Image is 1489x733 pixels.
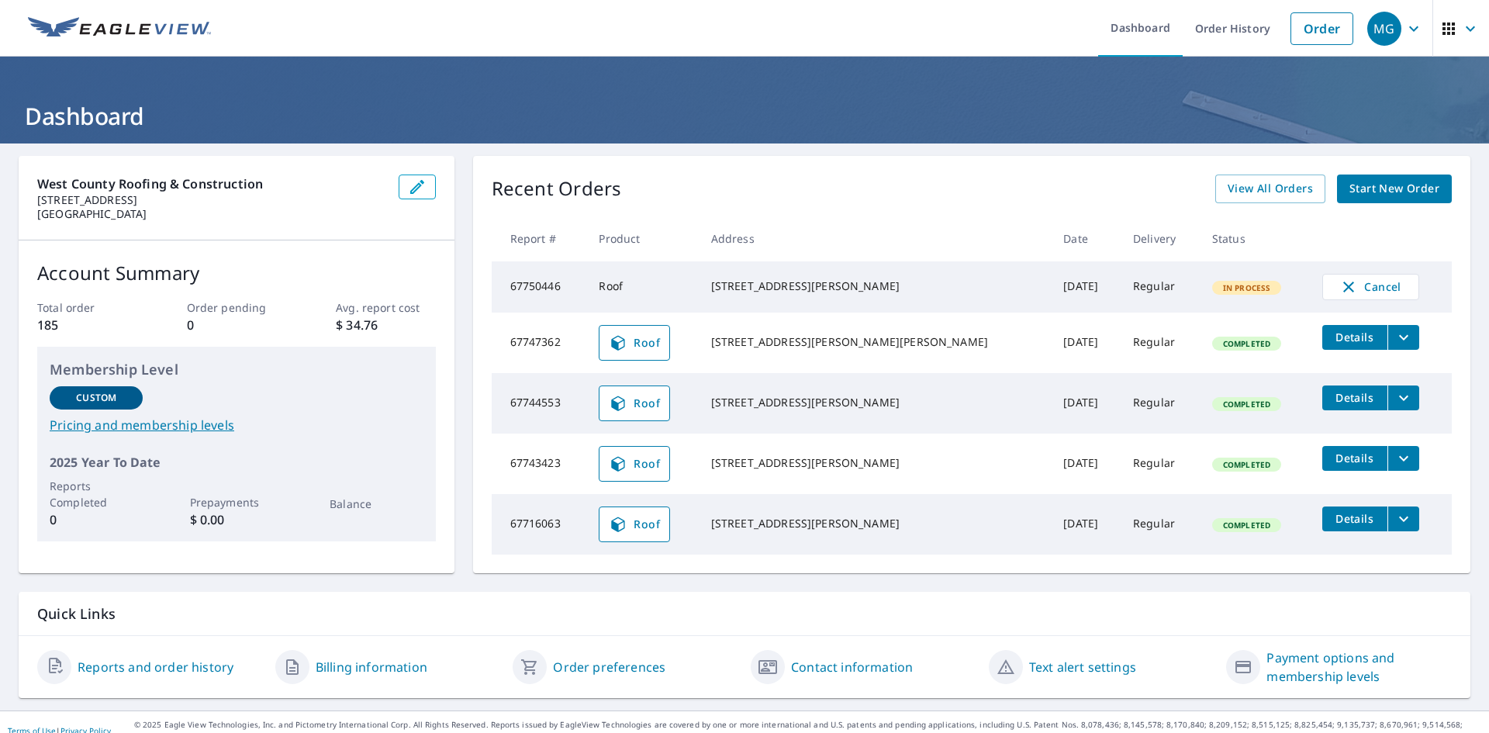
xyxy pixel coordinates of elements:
p: $ 0.00 [190,510,283,529]
td: [DATE] [1051,494,1121,555]
span: Details [1332,390,1378,405]
td: Regular [1121,261,1200,313]
a: Order [1290,12,1353,45]
p: Recent Orders [492,175,622,203]
p: West County Roofing & Construction [37,175,386,193]
a: Order preferences [553,658,665,676]
span: Completed [1214,338,1280,349]
td: 67747362 [492,313,587,373]
span: Completed [1214,520,1280,531]
td: Regular [1121,494,1200,555]
p: Prepayments [190,494,283,510]
span: Details [1332,511,1378,526]
th: Address [699,216,1052,261]
button: detailsBtn-67716063 [1322,507,1387,531]
p: 0 [50,510,143,529]
span: View All Orders [1228,179,1313,199]
p: Custom [76,391,116,405]
p: 2025 Year To Date [50,453,423,472]
a: Start New Order [1337,175,1452,203]
span: Completed [1214,399,1280,410]
a: Text alert settings [1029,658,1136,676]
button: filesDropdownBtn-67716063 [1387,507,1419,531]
td: 67750446 [492,261,587,313]
td: [DATE] [1051,261,1121,313]
a: Roof [599,446,670,482]
td: 67716063 [492,494,587,555]
p: Total order [37,299,136,316]
img: EV Logo [28,17,211,40]
span: Roof [609,394,660,413]
th: Delivery [1121,216,1200,261]
span: Roof [609,515,660,534]
p: $ 34.76 [336,316,435,334]
span: In Process [1214,282,1280,293]
a: Billing information [316,658,427,676]
span: Roof [609,455,660,473]
td: [DATE] [1051,434,1121,494]
button: filesDropdownBtn-67744553 [1387,386,1419,410]
button: filesDropdownBtn-67743423 [1387,446,1419,471]
div: [STREET_ADDRESS][PERSON_NAME] [711,455,1039,471]
span: Start New Order [1349,179,1439,199]
a: Roof [599,325,670,361]
span: Cancel [1339,278,1403,296]
a: Contact information [791,658,913,676]
td: Regular [1121,313,1200,373]
a: Pricing and membership levels [50,416,423,434]
a: Reports and order history [78,658,233,676]
button: detailsBtn-67744553 [1322,386,1387,410]
p: Reports Completed [50,478,143,510]
span: Completed [1214,459,1280,470]
p: 185 [37,316,136,334]
p: Balance [330,496,423,512]
a: View All Orders [1215,175,1325,203]
button: detailsBtn-67747362 [1322,325,1387,350]
button: detailsBtn-67743423 [1322,446,1387,471]
h1: Dashboard [19,100,1470,132]
span: Details [1332,451,1378,465]
p: Order pending [187,299,286,316]
th: Report # [492,216,587,261]
p: Membership Level [50,359,423,380]
td: Regular [1121,373,1200,434]
p: [STREET_ADDRESS] [37,193,386,207]
button: filesDropdownBtn-67747362 [1387,325,1419,350]
p: [GEOGRAPHIC_DATA] [37,207,386,221]
a: Payment options and membership levels [1266,648,1452,686]
td: Regular [1121,434,1200,494]
p: Quick Links [37,604,1452,624]
div: [STREET_ADDRESS][PERSON_NAME] [711,278,1039,294]
td: [DATE] [1051,373,1121,434]
td: 67743423 [492,434,587,494]
th: Product [586,216,698,261]
span: Roof [609,334,660,352]
p: Avg. report cost [336,299,435,316]
th: Status [1200,216,1310,261]
p: Account Summary [37,259,436,287]
div: [STREET_ADDRESS][PERSON_NAME][PERSON_NAME] [711,334,1039,350]
th: Date [1051,216,1121,261]
td: 67744553 [492,373,587,434]
a: Roof [599,507,670,542]
p: 0 [187,316,286,334]
div: [STREET_ADDRESS][PERSON_NAME] [711,516,1039,531]
td: Roof [586,261,698,313]
a: Roof [599,386,670,421]
button: Cancel [1322,274,1419,300]
div: [STREET_ADDRESS][PERSON_NAME] [711,395,1039,410]
div: MG [1367,12,1401,46]
td: [DATE] [1051,313,1121,373]
span: Details [1332,330,1378,344]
